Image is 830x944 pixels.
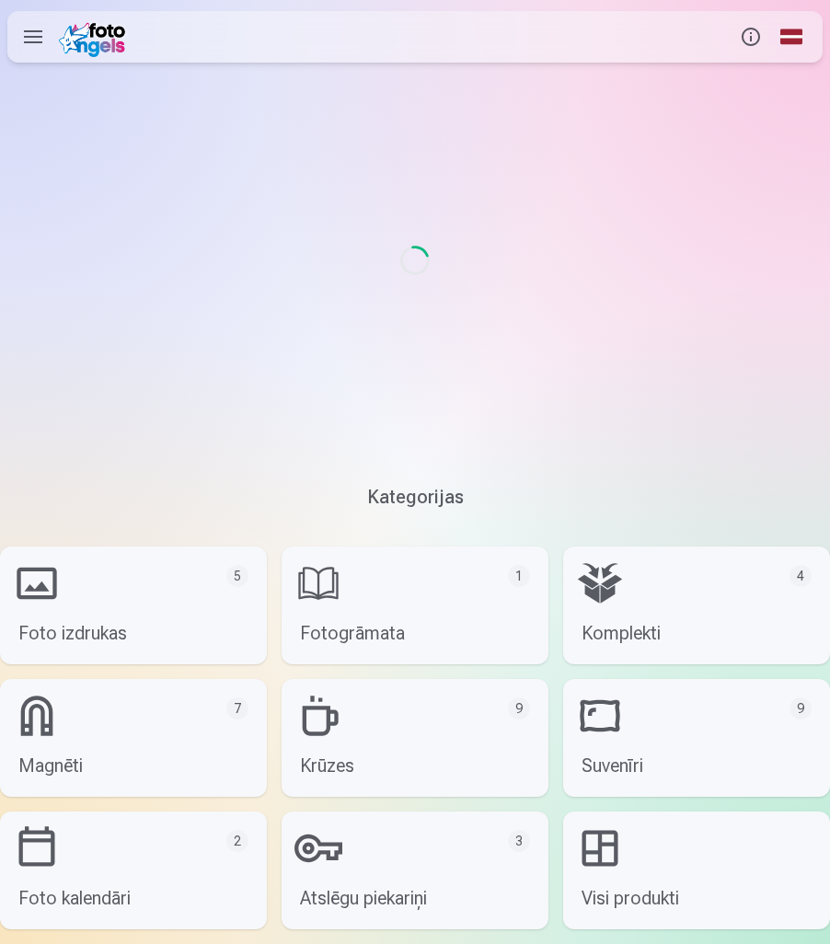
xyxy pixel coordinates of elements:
a: Fotogrāmata1 [282,547,548,664]
div: 7 [226,697,248,720]
div: 2 [226,830,248,852]
div: 1 [508,565,530,587]
a: Global [771,11,812,63]
button: Info [731,11,771,63]
div: 5 [226,565,248,587]
div: 9 [508,697,530,720]
a: Komplekti4 [563,547,830,664]
div: 3 [508,830,530,852]
div: 4 [790,565,812,587]
div: 9 [790,697,812,720]
a: Atslēgu piekariņi3 [282,812,548,929]
a: Suvenīri9 [563,679,830,797]
a: Visi produkti [563,812,830,929]
a: Krūzes9 [282,679,548,797]
img: /fa1 [59,17,132,57]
